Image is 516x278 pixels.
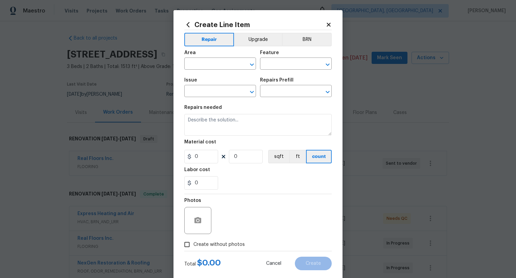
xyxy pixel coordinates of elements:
button: BRN [282,33,332,46]
span: Create without photos [193,241,245,248]
button: Repair [184,33,234,46]
h5: Area [184,50,196,55]
button: count [306,150,332,163]
h5: Feature [260,50,279,55]
button: ft [289,150,306,163]
button: Open [323,60,332,69]
button: Open [247,87,257,97]
button: Upgrade [234,33,282,46]
button: Open [323,87,332,97]
span: $ 0.00 [197,259,221,267]
span: Create [306,261,321,266]
h5: Labor cost [184,167,210,172]
button: Open [247,60,257,69]
h5: Repairs Prefill [260,78,294,83]
div: Total [184,259,221,268]
h2: Create Line Item [184,21,326,28]
h5: Issue [184,78,197,83]
button: Create [295,257,332,270]
h5: Photos [184,198,201,203]
span: Cancel [266,261,281,266]
h5: Repairs needed [184,105,222,110]
h5: Material cost [184,140,216,144]
button: sqft [268,150,289,163]
button: Cancel [255,257,292,270]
